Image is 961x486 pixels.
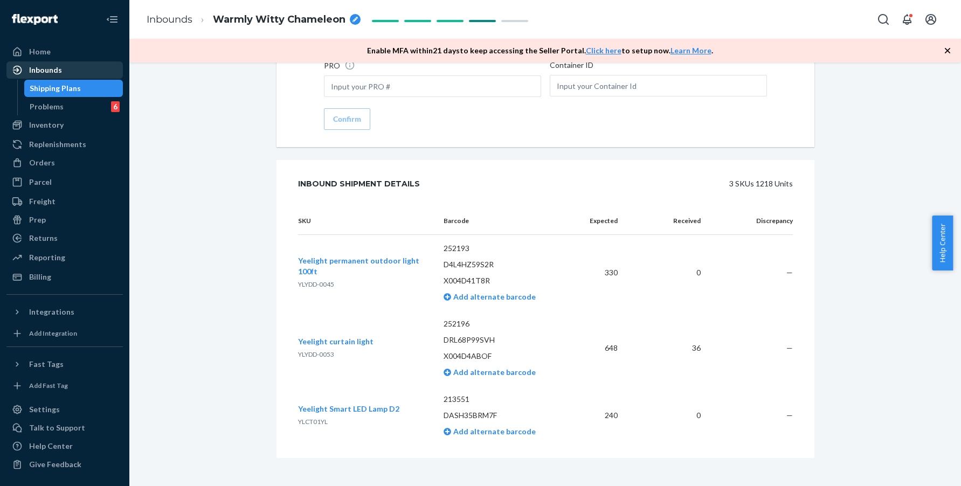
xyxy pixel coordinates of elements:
a: Inbounds [147,13,192,25]
button: Yeelight curtain light [298,336,374,347]
div: Add Integration [29,329,77,338]
input: Input your PRO # [324,75,541,97]
th: Received [626,207,709,235]
a: Orders [6,154,123,171]
div: Confirm [333,114,361,124]
div: Help Center [29,441,73,452]
a: Parcel [6,173,123,191]
div: Shipping Plans [30,83,81,94]
button: Open Search Box [873,9,894,30]
p: DASH35BRM7F [444,410,564,421]
div: Inbound Shipment Details [298,173,420,195]
a: Add Integration [6,325,123,342]
span: YLYDD-0045 [298,280,334,288]
p: 252196 [444,318,564,329]
p: 252193 [444,243,564,254]
a: Replenishments [6,136,123,153]
td: 0 [626,386,709,445]
div: Replenishments [29,139,86,150]
p: DRL68P99SVH [444,335,564,345]
div: Orders [29,157,55,168]
p: X004D41T8R [444,275,564,286]
a: Freight [6,193,123,210]
a: Inventory [6,116,123,134]
td: 240 [572,386,626,445]
td: 330 [572,235,626,311]
a: Click here [586,46,621,55]
span: Warmly Witty Chameleon [213,13,345,27]
span: YLCT01YL [298,418,328,426]
span: YLYDD-0053 [298,350,334,358]
th: SKU [298,207,435,235]
label: PRO [324,60,355,71]
span: — [786,411,793,420]
div: Integrations [29,307,74,317]
a: Add Fast Tag [6,377,123,394]
div: Problems [30,101,64,112]
a: Learn More [670,46,711,55]
div: Freight [29,196,56,207]
span: Yeelight curtain light [298,337,374,346]
th: Discrepancy [709,207,792,235]
div: Fast Tags [29,359,64,370]
button: Yeelight Smart LED Lamp D2 [298,404,399,414]
div: Give Feedback [29,459,81,470]
label: Container ID [550,60,593,71]
td: 648 [572,310,626,386]
button: Give Feedback [6,456,123,473]
a: Settings [6,401,123,418]
div: 3 SKUs 1218 Units [444,173,793,195]
a: Add alternate barcode [444,292,536,301]
a: Shipping Plans [24,80,123,97]
img: Flexport logo [12,14,58,25]
div: Reporting [29,252,65,263]
p: Enable MFA within 21 days to keep accessing the Seller Portal. to setup now. . [367,45,713,56]
a: Billing [6,268,123,286]
a: Prep [6,211,123,228]
div: Inventory [29,120,64,130]
div: Inbounds [29,65,62,75]
th: Barcode [435,207,572,235]
span: Yeelight Smart LED Lamp D2 [298,404,399,413]
span: Yeelight permanent outdoor light 100ft [298,256,419,276]
td: 0 [626,235,709,311]
div: Returns [29,233,58,244]
a: Home [6,43,123,60]
a: Help Center [6,438,123,455]
th: Expected [572,207,626,235]
span: Add alternate barcode [451,427,536,436]
a: Talk to Support [6,419,123,436]
button: Integrations [6,303,123,321]
p: X004D4ABOF [444,351,564,362]
span: Add alternate barcode [451,367,536,377]
div: Add Fast Tag [29,381,68,390]
span: Add alternate barcode [451,292,536,301]
button: Help Center [932,216,953,270]
button: Fast Tags [6,356,123,373]
a: Returns [6,230,123,247]
div: Talk to Support [29,422,85,433]
div: Parcel [29,177,52,188]
input: Input your Container Id [550,75,767,96]
div: Billing [29,272,51,282]
span: — [786,268,793,277]
span: — [786,343,793,352]
button: Close Navigation [101,9,123,30]
div: Prep [29,214,46,225]
div: 6 [111,101,120,112]
button: Open notifications [896,9,918,30]
a: Reporting [6,249,123,266]
td: 36 [626,310,709,386]
a: Problems6 [24,98,123,115]
div: Home [29,46,51,57]
p: D4L4HZ59S2R [444,259,564,270]
button: Yeelight permanent outdoor light 100ft [298,255,427,277]
a: Add alternate barcode [444,367,536,377]
button: Open account menu [920,9,942,30]
p: 213551 [444,394,564,405]
button: Confirm [324,108,370,130]
a: Add alternate barcode [444,427,536,436]
a: Inbounds [6,61,123,79]
ol: breadcrumbs [138,4,369,36]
